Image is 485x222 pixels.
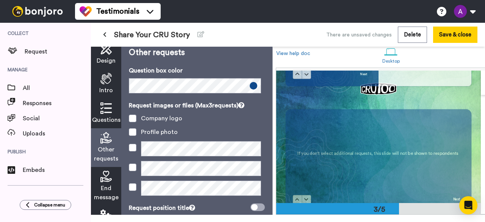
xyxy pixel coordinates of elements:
[449,195,465,204] button: Next
[141,128,178,137] div: Profile photo
[361,204,397,215] div: 3/5
[20,200,71,210] button: Collapse menu
[326,31,392,39] div: There are unsaved changes
[129,101,265,110] p: Request images or files (Max 3 requests)
[94,145,118,163] span: Other requests
[129,47,265,58] p: Other requests
[99,86,113,95] span: Intro
[9,6,66,17] img: bj-logo-header-white.svg
[141,114,182,123] div: Company logo
[23,129,91,138] span: Uploads
[80,5,92,17] img: tm-color.svg
[398,27,427,43] button: Delete
[94,184,119,202] span: End message
[382,58,400,64] div: Desktop
[293,150,463,157] h2: If you don't select additional requests, this slide will not be shown to respondents
[433,27,477,43] button: Save & close
[97,56,116,65] span: Design
[129,203,195,213] div: Request position title
[23,114,91,123] span: Social
[129,66,265,75] p: Question box color
[276,51,310,56] a: View help doc
[114,30,190,40] span: Share Your CRU Story
[23,83,91,93] span: All
[96,6,139,17] span: Testimonials
[23,165,91,175] span: Embeds
[25,47,91,56] span: Request
[379,41,404,68] a: Desktop
[23,99,91,108] span: Responses
[34,202,65,208] span: Collapse menu
[92,115,120,124] span: Questions
[459,196,477,214] div: Open Intercom Messenger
